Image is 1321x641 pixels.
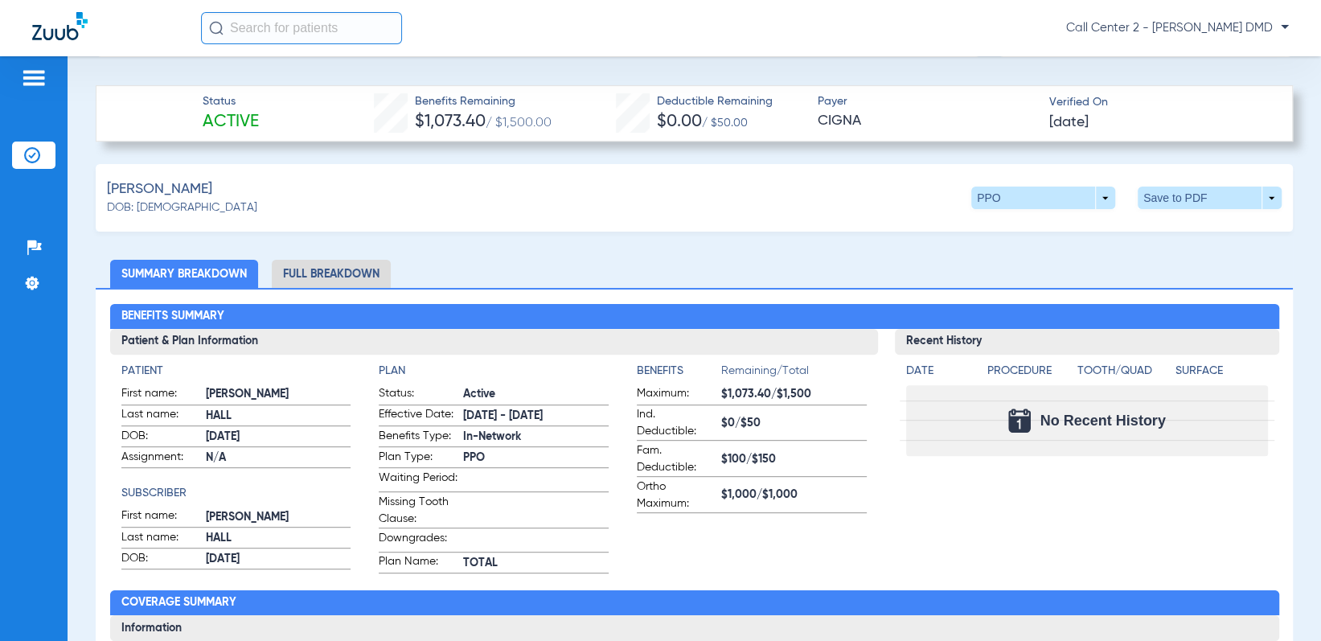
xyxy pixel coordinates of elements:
[121,449,200,468] span: Assignment:
[637,385,716,405] span: Maximum:
[201,12,402,44] input: Search for patients
[906,363,974,380] h4: Date
[379,406,457,425] span: Effective Date:
[463,555,609,572] span: TOTAL
[32,12,88,40] img: Zuub Logo
[121,406,200,425] span: Last name:
[379,494,457,528] span: Missing Tooth Clause:
[1175,363,1268,380] h4: Surface
[379,530,457,552] span: Downgrades:
[637,406,716,440] span: Ind. Deductible:
[657,113,702,130] span: $0.00
[1066,20,1289,36] span: Call Center 2 - [PERSON_NAME] DMD
[637,479,716,512] span: Ortho Maximum:
[721,386,867,403] span: $1,073.40/$1,500
[463,408,609,425] span: [DATE] - [DATE]
[206,551,351,568] span: [DATE]
[1049,113,1089,133] span: [DATE]
[721,451,867,468] span: $100/$150
[657,93,773,110] span: Deductible Remaining
[637,363,721,385] app-breakdown-title: Benefits
[206,509,351,526] span: [PERSON_NAME]
[121,550,200,569] span: DOB:
[121,507,200,527] span: First name:
[1175,363,1268,385] app-breakdown-title: Surface
[121,485,351,502] h4: Subscriber
[817,111,1035,131] span: CIGNA
[987,363,1072,385] app-breakdown-title: Procedure
[206,429,351,446] span: [DATE]
[379,449,457,468] span: Plan Type:
[107,199,257,216] span: DOB: [DEMOGRAPHIC_DATA]
[971,187,1115,209] button: PPO
[415,113,486,130] span: $1,073.40
[379,428,457,447] span: Benefits Type:
[121,385,200,405] span: First name:
[463,450,609,466] span: PPO
[107,179,212,199] span: [PERSON_NAME]
[110,590,1279,616] h2: Coverage Summary
[1049,94,1267,111] span: Verified On
[209,21,224,35] img: Search Icon
[21,68,47,88] img: hamburger-icon
[817,93,1035,110] span: Payer
[110,615,1279,641] h3: Information
[721,415,867,432] span: $0/$50
[463,386,609,403] span: Active
[379,385,457,405] span: Status:
[987,363,1072,380] h4: Procedure
[1008,409,1031,433] img: Calendar
[206,408,351,425] span: HALL
[637,442,716,476] span: Fam. Deductible:
[721,487,867,503] span: $1,000/$1,000
[702,117,748,129] span: / $50.00
[415,93,552,110] span: Benefits Remaining
[1138,187,1282,209] button: Save to PDF
[463,429,609,446] span: In-Network
[203,93,259,110] span: Status
[121,363,351,380] h4: Patient
[637,363,721,380] h4: Benefits
[379,363,609,380] h4: Plan
[1040,413,1166,429] span: No Recent History
[206,386,351,403] span: [PERSON_NAME]
[121,529,200,549] span: Last name:
[272,260,391,288] li: Full Breakdown
[1241,564,1321,641] iframe: Chat Widget
[206,450,351,466] span: N/A
[121,428,200,447] span: DOB:
[110,304,1279,330] h2: Benefits Summary
[906,363,974,385] app-breakdown-title: Date
[721,363,867,385] span: Remaining/Total
[486,117,552,129] span: / $1,500.00
[1077,363,1170,380] h4: Tooth/Quad
[1077,363,1170,385] app-breakdown-title: Tooth/Quad
[379,553,457,573] span: Plan Name:
[206,530,351,547] span: HALL
[895,329,1279,355] h3: Recent History
[110,329,878,355] h3: Patient & Plan Information
[203,111,259,134] span: Active
[379,470,457,491] span: Waiting Period:
[110,260,258,288] li: Summary Breakdown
